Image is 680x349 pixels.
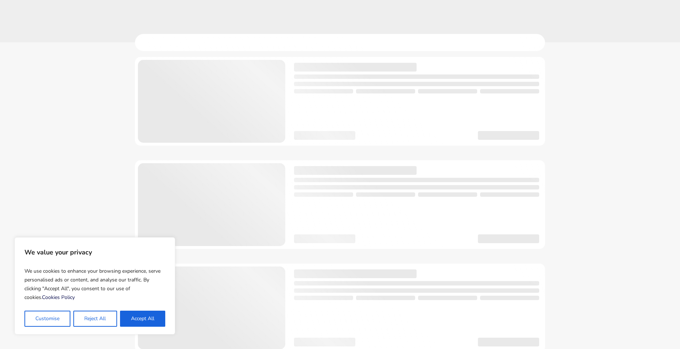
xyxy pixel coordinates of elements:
[42,294,75,301] a: Cookies Policy
[24,311,70,327] button: Customise
[120,311,165,327] button: Accept All
[15,237,175,334] div: We value your privacy
[24,264,165,305] p: We use cookies to enhance your browsing experience, serve personalised ads or content, and analys...
[24,245,165,260] p: We value your privacy
[73,311,117,327] button: Reject All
